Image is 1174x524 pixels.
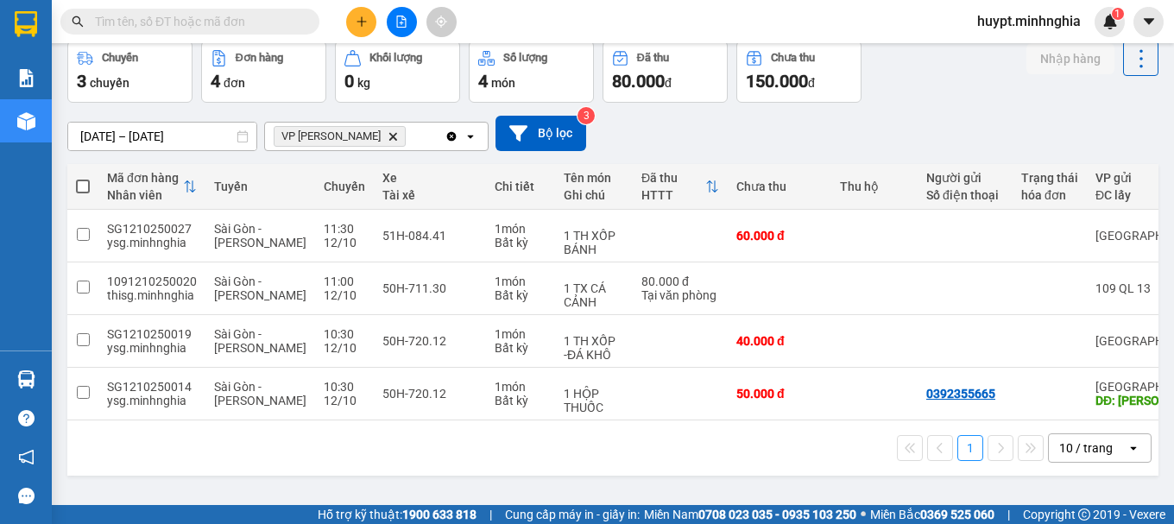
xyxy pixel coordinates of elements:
div: hóa đơn [1021,188,1078,202]
span: 4 [478,71,488,92]
button: caret-down [1133,7,1164,37]
div: SG1210250019 [107,327,197,341]
sup: 1 [1112,8,1124,20]
div: 1 TH XỐP BÁNH [564,229,624,256]
div: Trạng thái [1021,171,1078,185]
span: 3 [77,71,86,92]
div: 12/10 [324,394,365,407]
div: 10:30 [324,327,365,341]
button: Chuyến3chuyến [67,41,193,103]
div: Người gửi [926,171,1004,185]
svg: Delete [388,131,398,142]
div: 50.000 đ [736,387,823,401]
div: 10:30 [324,380,365,394]
button: 1 [957,435,983,461]
span: ⚪️ [861,511,866,518]
span: Sài Gòn - [PERSON_NAME] [214,275,306,302]
span: | [489,505,492,524]
div: ysg.minhnghia [107,394,197,407]
div: 50H-720.12 [382,334,477,348]
div: 1 HỘP THUỐC [564,387,624,414]
button: Bộ lọc [495,116,586,151]
div: Mã đơn hàng [107,171,183,185]
span: Sài Gòn - [PERSON_NAME] [214,327,306,355]
div: Bất kỳ [495,236,546,249]
div: Chưa thu [771,52,815,64]
div: Tên món [564,171,624,185]
div: Tại văn phòng [641,288,719,302]
svg: Clear all [445,129,458,143]
span: đơn [224,76,245,90]
span: món [491,76,515,90]
span: Cung cấp máy in - giấy in: [505,505,640,524]
span: 4 [211,71,220,92]
div: 1 TX CÁ CẢNH [564,281,624,309]
div: Bất kỳ [495,394,546,407]
div: Thu hộ [840,180,909,193]
div: 0392355665 [926,387,995,401]
div: SG1210250027 [107,222,197,236]
svg: open [464,129,477,143]
div: thisg.minhnghia [107,288,197,302]
div: Tuyến [214,180,306,193]
div: 51H-084.41 [382,229,477,243]
span: kg [357,76,370,90]
div: Đơn hàng [236,52,283,64]
strong: 1900 633 818 [402,508,477,521]
input: Tìm tên, số ĐT hoặc mã đơn [95,12,299,31]
div: Ghi chú [564,188,624,202]
div: Đã thu [641,171,705,185]
div: 80.000 đ [641,275,719,288]
strong: 0708 023 035 - 0935 103 250 [698,508,856,521]
th: Toggle SortBy [98,164,205,210]
div: Chuyến [102,52,138,64]
button: Nhập hàng [1026,43,1114,74]
button: Số lượng4món [469,41,594,103]
span: search [72,16,84,28]
div: 1 món [495,275,546,288]
th: Toggle SortBy [633,164,728,210]
div: Nhân viên [107,188,183,202]
input: Selected VP Phan Thiết. [409,128,411,145]
button: Đã thu80.000đ [603,41,728,103]
span: plus [356,16,368,28]
span: Sài Gòn - [PERSON_NAME] [214,380,306,407]
span: caret-down [1141,14,1157,29]
img: solution-icon [17,69,35,87]
span: chuyến [90,76,129,90]
div: ysg.minhnghia [107,341,197,355]
span: Sài Gòn - [PERSON_NAME] [214,222,306,249]
div: 12/10 [324,236,365,249]
img: warehouse-icon [17,370,35,388]
button: plus [346,7,376,37]
span: notification [18,449,35,465]
span: question-circle [18,410,35,426]
div: 11:30 [324,222,365,236]
img: warehouse-icon [17,112,35,130]
span: đ [665,76,672,90]
div: 50H-711.30 [382,281,477,295]
div: Bất kỳ [495,288,546,302]
span: file-add [395,16,407,28]
div: Khối lượng [369,52,422,64]
div: Bất kỳ [495,341,546,355]
input: Select a date range. [68,123,256,150]
button: Khối lượng0kg [335,41,460,103]
div: HTTT [641,188,705,202]
div: 50H-720.12 [382,387,477,401]
div: 1 món [495,327,546,341]
span: Miền Bắc [870,505,994,524]
div: 40.000 đ [736,334,823,348]
div: 1 TH XỐP -ĐÁ KHÔ [564,334,624,362]
div: SG1210250014 [107,380,197,394]
div: 12/10 [324,341,365,355]
span: VP Phan Thiết [281,129,381,143]
span: 0 [344,71,354,92]
span: Miền Nam [644,505,856,524]
div: 1 món [495,222,546,236]
div: Chuyến [324,180,365,193]
div: Chi tiết [495,180,546,193]
div: Đã thu [637,52,669,64]
span: 80.000 [612,71,665,92]
strong: 0369 525 060 [920,508,994,521]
